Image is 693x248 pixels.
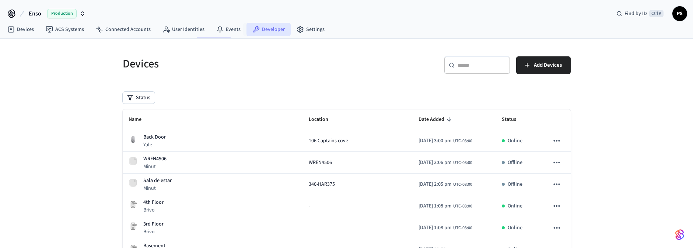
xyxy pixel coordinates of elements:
[419,224,452,232] span: [DATE] 1:08 pm
[419,181,472,188] div: America/Sao_Paulo
[534,60,562,70] span: Add Devices
[309,181,335,188] span: 340-HAR375
[419,224,472,232] div: America/Sao_Paulo
[143,206,164,214] p: Brivo
[453,181,472,188] span: UTC-03:00
[453,225,472,231] span: UTC-03:00
[143,155,167,163] p: WREN4506
[309,224,310,232] span: -
[291,23,330,36] a: Settings
[419,159,452,167] span: [DATE] 2:06 pm
[143,163,167,170] p: Minut
[508,181,522,188] p: Offline
[123,92,155,104] button: Status
[129,135,137,144] img: August Wifi Smart Lock 3rd Gen, Silver, Front
[129,222,137,231] img: Placeholder Lock Image
[453,160,472,166] span: UTC-03:00
[610,7,669,20] div: Find by IDCtrl K
[29,9,41,18] span: Enso
[624,10,647,17] span: Find by ID
[419,202,452,210] span: [DATE] 1:08 pm
[246,23,291,36] a: Developer
[508,159,522,167] p: Offline
[419,159,472,167] div: America/Sao_Paulo
[508,137,522,145] p: Online
[672,6,687,21] button: PS
[129,200,137,209] img: Placeholder Lock Image
[143,177,172,185] p: Sala de estar
[1,23,40,36] a: Devices
[143,220,164,228] p: 3rd Floor
[508,224,522,232] p: Online
[673,7,686,20] span: PS
[516,56,571,74] button: Add Devices
[419,137,452,145] span: [DATE] 3:00 pm
[143,185,172,192] p: Minut
[129,114,151,125] span: Name
[419,202,472,210] div: America/Sao_Paulo
[419,181,452,188] span: [DATE] 2:05 pm
[453,203,472,210] span: UTC-03:00
[502,114,526,125] span: Status
[309,202,310,210] span: -
[309,137,348,145] span: 106 Captains cove
[143,133,166,141] p: Back Door
[143,141,166,149] p: Yale
[210,23,246,36] a: Events
[309,159,332,167] span: WREN4506
[143,228,164,235] p: Brivo
[129,157,137,165] img: Minut Sensor
[90,23,157,36] a: Connected Accounts
[309,114,338,125] span: Location
[453,138,472,144] span: UTC-03:00
[143,199,164,206] p: 4th Floor
[419,137,472,145] div: America/Sao_Paulo
[157,23,210,36] a: User Identities
[649,10,664,17] span: Ctrl K
[675,229,684,241] img: SeamLogoGradient.69752ec5.svg
[508,202,522,210] p: Online
[129,178,137,187] img: Minut Sensor
[40,23,90,36] a: ACS Systems
[47,9,77,18] span: Production
[123,56,342,71] h5: Devices
[419,114,454,125] span: Date Added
